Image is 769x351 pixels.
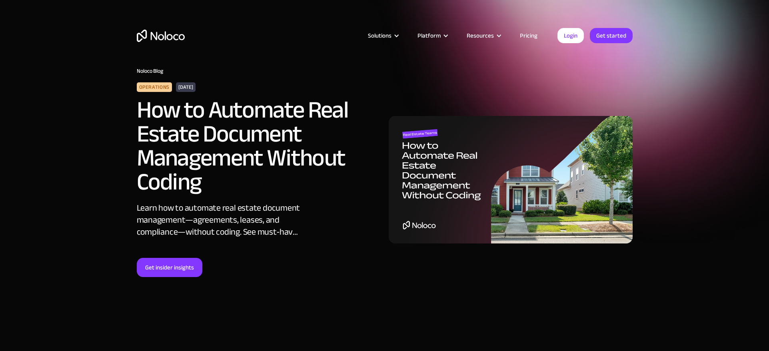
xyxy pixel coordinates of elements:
[137,98,357,194] h2: How to Automate Real Estate Document Management Without Coding
[510,30,547,41] a: Pricing
[407,30,457,41] div: Platform
[137,82,172,92] div: Operations
[137,30,185,42] a: home
[176,82,196,92] div: [DATE]
[137,258,202,277] a: Get insider insights
[457,30,510,41] div: Resources
[467,30,494,41] div: Resources
[358,30,407,41] div: Solutions
[137,202,301,238] div: Learn how to automate real estate document management—agreements, leases, and compliance—without ...
[417,30,441,41] div: Platform
[389,116,633,243] img: How to Automate Real Estate Document Management Without Coding
[557,28,584,43] a: Login
[590,28,633,43] a: Get started
[368,30,391,41] div: Solutions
